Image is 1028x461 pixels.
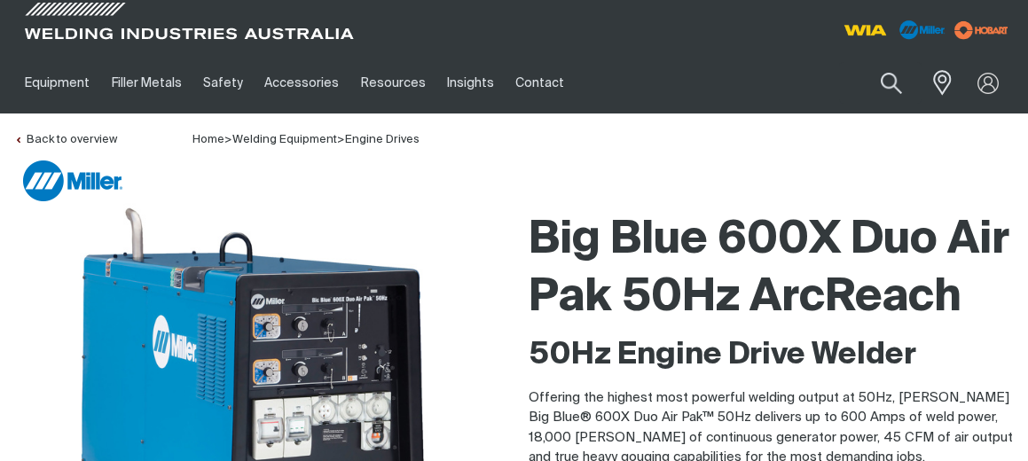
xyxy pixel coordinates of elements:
a: Equipment [14,52,100,113]
a: Back to overview of Engine Drive Welders [14,134,117,145]
h2: 50Hz Engine Drive Welder [529,336,1015,375]
a: Contact [505,52,575,113]
button: Search products [861,62,922,104]
a: Filler Metals [100,52,192,113]
input: Product name or item number... [839,62,922,104]
a: Welding Equipment [232,134,337,145]
a: Home [192,134,224,145]
a: Accessories [254,52,349,113]
span: > [337,134,345,145]
img: miller [949,17,1014,43]
h1: Big Blue 600X Duo Air Pak 50Hz ArcReach [529,212,1015,327]
a: Safety [192,52,254,113]
span: > [224,134,232,145]
nav: Main [14,52,764,113]
a: Resources [350,52,436,113]
a: Insights [436,52,505,113]
a: Engine Drives [345,134,420,145]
